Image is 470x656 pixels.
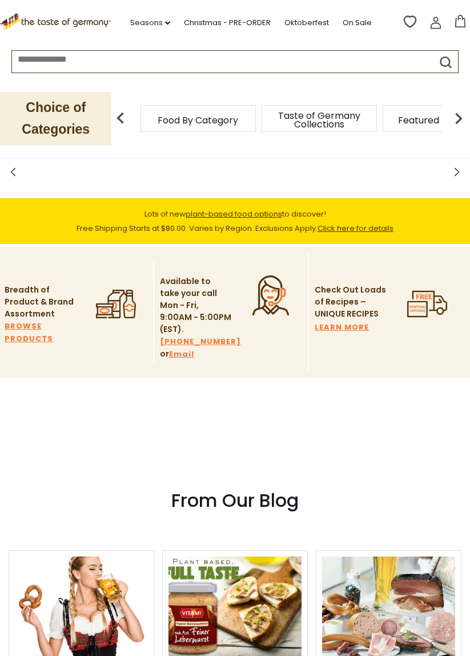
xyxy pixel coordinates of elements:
a: Seasons [130,17,170,29]
h3: From Our Blog [9,489,461,512]
a: BROWSE PRODUCTS [5,320,76,345]
img: next arrow [447,107,470,130]
img: previous arrow [109,107,132,130]
p: Breadth of Product & Brand Assortment [5,284,76,320]
p: Available to take your call Mon - Fri, 9:00AM - 5:00PM (EST). or [160,275,231,361]
a: Food By Category [158,116,238,125]
a: On Sale [343,17,372,29]
a: [PHONE_NUMBER] [160,335,241,348]
a: plant-based food options [186,209,282,219]
a: Christmas - PRE-ORDER [184,17,271,29]
a: Taste of Germany Collections [274,111,365,129]
p: Check Out Loads of Recipes – UNIQUE RECIPES [315,284,386,320]
span: Lots of new to discover! Free Shipping Starts at $80.00. Varies by Region. Exclusions Apply. [77,209,393,234]
a: Email [169,348,194,361]
a: Click here for details [318,223,393,234]
a: LEARN MORE [315,321,369,334]
a: Oktoberfest [284,17,329,29]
